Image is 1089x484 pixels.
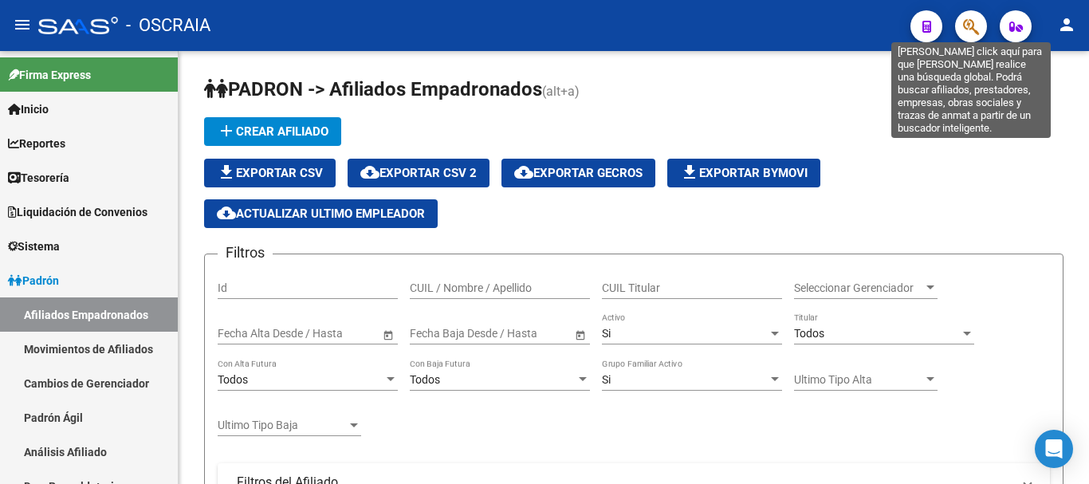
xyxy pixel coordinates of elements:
mat-icon: add [217,121,236,140]
span: Si [602,327,611,340]
span: Padrón [8,272,59,289]
span: Tesorería [8,169,69,187]
h3: Filtros [218,242,273,264]
span: PADRON -> Afiliados Empadronados [204,78,542,100]
button: Open calendar [379,326,396,343]
mat-icon: file_download [217,163,236,182]
span: - OSCRAIA [126,8,210,43]
mat-icon: cloud_download [217,203,236,222]
span: Sistema [8,238,60,255]
button: Exportar GECROS [501,159,655,187]
span: Inicio [8,100,49,118]
button: Exportar CSV 2 [348,159,489,187]
mat-icon: cloud_download [360,163,379,182]
span: (alt+a) [542,84,580,99]
span: Exportar GECROS [514,166,643,180]
input: Fecha fin [482,327,560,340]
mat-icon: file_download [680,163,699,182]
span: Exportar CSV [217,166,323,180]
mat-icon: cloud_download [514,163,533,182]
span: Todos [410,373,440,386]
mat-icon: person [1057,15,1076,34]
span: Todos [218,373,248,386]
button: Crear Afiliado [204,117,341,146]
span: Reportes [8,135,65,152]
button: Exportar Bymovi [667,159,820,187]
span: Crear Afiliado [217,124,328,139]
input: Fecha inicio [410,327,468,340]
span: Liquidación de Convenios [8,203,147,221]
div: Open Intercom Messenger [1035,430,1073,468]
span: Si [602,373,611,386]
button: Actualizar ultimo Empleador [204,199,438,228]
input: Fecha fin [289,327,368,340]
span: Actualizar ultimo Empleador [217,207,425,221]
span: Exportar CSV 2 [360,166,477,180]
button: Open calendar [572,326,588,343]
button: Exportar CSV [204,159,336,187]
span: Ultimo Tipo Baja [218,419,347,432]
span: Ultimo Tipo Alta [794,373,923,387]
span: Seleccionar Gerenciador [794,281,923,295]
span: Todos [794,327,824,340]
mat-icon: menu [13,15,32,34]
span: Firma Express [8,66,91,84]
span: Exportar Bymovi [680,166,808,180]
input: Fecha inicio [218,327,276,340]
